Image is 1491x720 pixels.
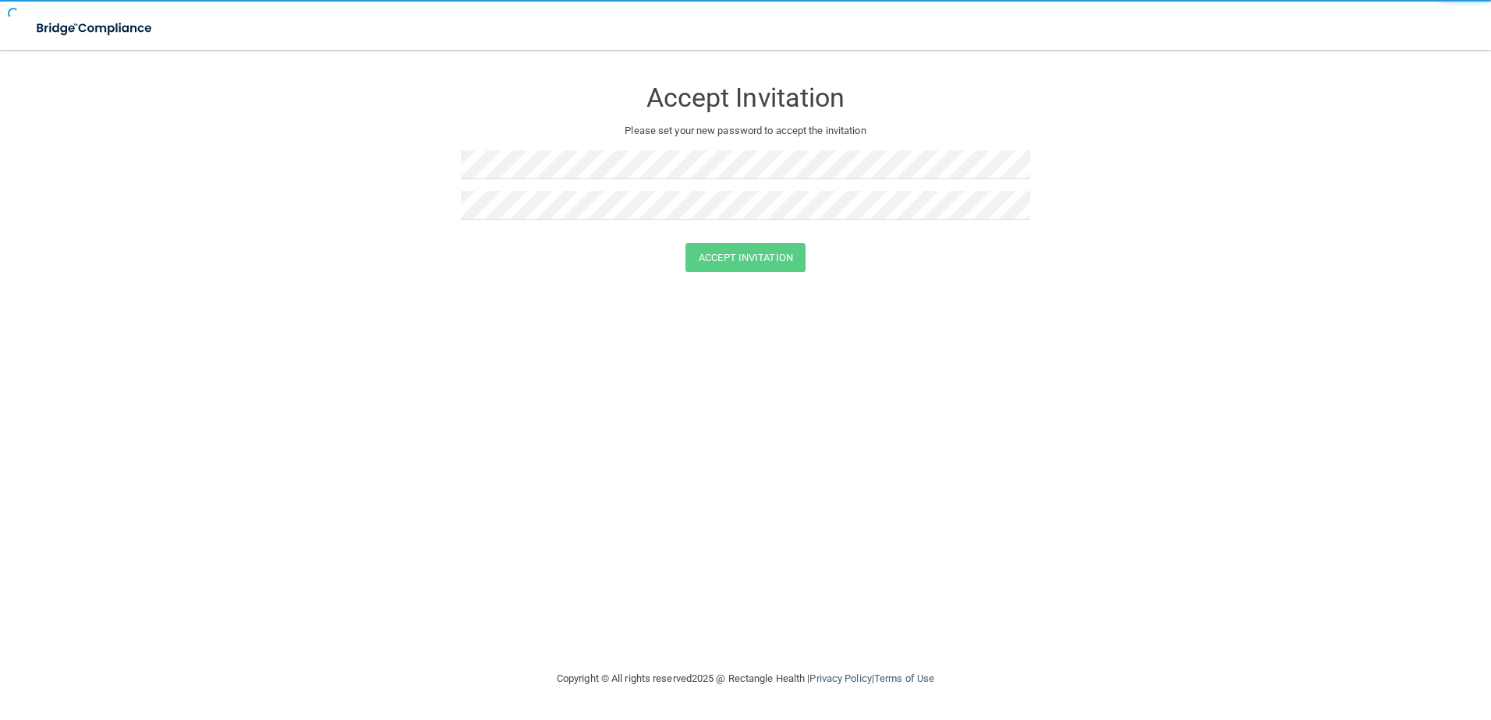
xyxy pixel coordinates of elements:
button: Accept Invitation [685,243,806,272]
img: bridge_compliance_login_screen.278c3ca4.svg [23,12,167,44]
div: Copyright © All rights reserved 2025 @ Rectangle Health | | [461,654,1030,704]
a: Privacy Policy [809,672,871,684]
h3: Accept Invitation [461,83,1030,112]
a: Terms of Use [874,672,934,684]
p: Please set your new password to accept the invitation [473,122,1018,140]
